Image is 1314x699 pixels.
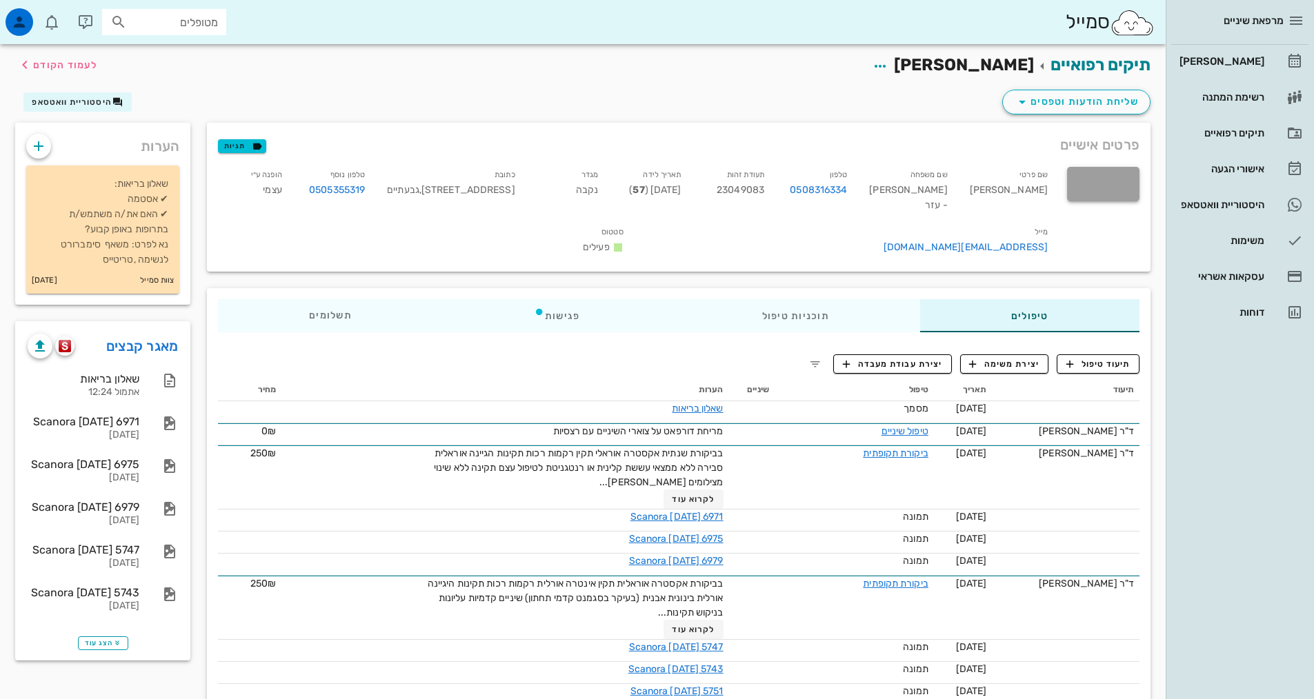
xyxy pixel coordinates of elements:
[894,55,1034,74] span: [PERSON_NAME]
[664,620,724,639] button: לקרוא עוד
[250,447,276,459] span: 250₪
[28,472,139,484] div: [DATE]
[727,170,764,179] small: תעודת זהות
[1171,296,1308,329] a: דוחות
[1035,227,1048,236] small: מייל
[672,625,715,634] span: לקרוא עוד
[1171,188,1308,221] a: היסטוריית וואטסאפ
[956,533,987,545] span: [DATE]
[434,447,724,488] span: בביקורת שנתית אקסטרה אוראלי תקין רקמות רכות תקינות הגיינה אוראלית סבירה ללא ממצאי עששת קלינית או ...
[790,183,847,198] a: 0508316334
[1171,224,1308,257] a: משימות
[387,184,419,196] span: גבעתיים
[1171,260,1308,293] a: עסקאות אשראי
[1060,134,1139,156] span: פרטים אישיים
[28,429,139,441] div: [DATE]
[628,663,724,675] a: Scanora [DATE] 5743
[969,358,1039,370] span: יצירת משימה
[526,164,609,221] div: נקבה
[1066,8,1155,37] div: סמייל
[956,555,987,567] span: [DATE]
[729,379,775,401] th: שיניים
[671,299,920,332] div: תוכניות טיפול
[1177,128,1264,139] div: תיקים רפואיים
[903,511,928,523] span: תמונה
[1171,45,1308,78] a: [PERSON_NAME]
[78,636,128,650] button: הצג עוד
[903,533,928,545] span: תמונה
[28,558,139,569] div: [DATE]
[633,184,644,196] strong: 57
[717,184,764,196] span: 23049083
[428,578,724,618] span: בביקורת אקסטרה אוראלית תקין אינטרה אורלית רקמות רכות תקינות היגיינה אורלית בינונית אבנית (בעיקר ב...
[1177,56,1264,67] div: [PERSON_NAME]
[1177,307,1264,318] div: דוחות
[28,372,139,385] div: שאלון בריאות
[250,578,276,589] span: 250₪
[28,586,139,599] div: Scanora [DATE] 5743
[903,555,928,567] span: תמונה
[956,663,987,675] span: [DATE]
[1066,358,1131,370] span: תיעוד טיפול
[17,52,97,77] button: לעמוד הקודם
[956,641,987,653] span: [DATE]
[419,184,515,196] span: [STREET_ADDRESS]
[581,170,598,179] small: מגדר
[1177,92,1264,103] div: רשימת המתנה
[629,533,724,545] a: Scanora [DATE] 6975
[833,354,951,374] button: יצירת עבודת מעבדה
[23,92,132,112] button: היסטוריית וואטסאפ
[882,425,928,437] a: טיפול שיניים
[251,170,282,179] small: הופנה ע״י
[1002,90,1151,114] button: שליחת הודעות וטפסים
[583,241,610,253] span: פעילים
[85,639,121,647] span: הצג עוד
[775,379,934,401] th: טיפול
[830,170,848,179] small: טלפון
[37,176,168,267] p: שאלון בריאות: ✔ אסטמה ✔ האם את/ה משתמש/ת בתרופות באופן קבוע? נא לפרט: משאף סימברורט לנשימה ,טריטייס
[281,379,728,401] th: הערות
[309,311,352,321] span: תשלומים
[28,387,139,398] div: אתמול 12:24
[630,511,724,523] a: Scanora [DATE] 6971
[629,184,681,196] span: [DATE] ( )
[1224,14,1284,27] span: מרפאת שיניים
[1057,354,1139,374] button: תיעוד טיפול
[106,335,179,357] a: מאגר קבצים
[920,299,1139,332] div: טיפולים
[997,424,1134,438] div: ד"ר [PERSON_NAME]
[330,170,365,179] small: טלפון נוסף
[959,164,1059,221] div: [PERSON_NAME]
[28,415,139,428] div: Scanora [DATE] 6971
[934,379,992,401] th: תאריך
[956,403,987,414] span: [DATE]
[33,59,97,71] span: לעמוד הקודם
[997,576,1134,591] div: ד"ר [PERSON_NAME]
[903,641,928,653] span: תמונה
[643,170,681,179] small: תאריך לידה
[218,139,266,153] button: תגיות
[903,663,928,675] span: תמונה
[210,164,292,221] div: עצמי
[1177,163,1264,174] div: אישורי הגעה
[992,379,1139,401] th: תיעוד
[956,578,987,589] span: [DATE]
[224,140,260,152] span: תגיות
[1177,199,1264,210] div: היסטוריית וואטסאפ
[630,685,724,697] a: Scanora [DATE] 5751
[28,515,139,527] div: [DATE]
[443,299,671,332] div: פגישות
[664,489,724,509] button: לקרוא עוד
[1019,170,1048,179] small: שם פרטי
[261,425,276,437] span: 0₪
[843,358,942,370] span: יצירת עבודת מעבדה
[956,447,987,459] span: [DATE]
[956,511,987,523] span: [DATE]
[863,578,928,589] a: ביקורת תקופתית
[41,11,49,19] span: תג
[1051,55,1151,74] a: תיקים רפואיים
[15,123,190,163] div: הערות
[495,170,515,179] small: כתובת
[956,685,987,697] span: [DATE]
[1177,235,1264,246] div: משימות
